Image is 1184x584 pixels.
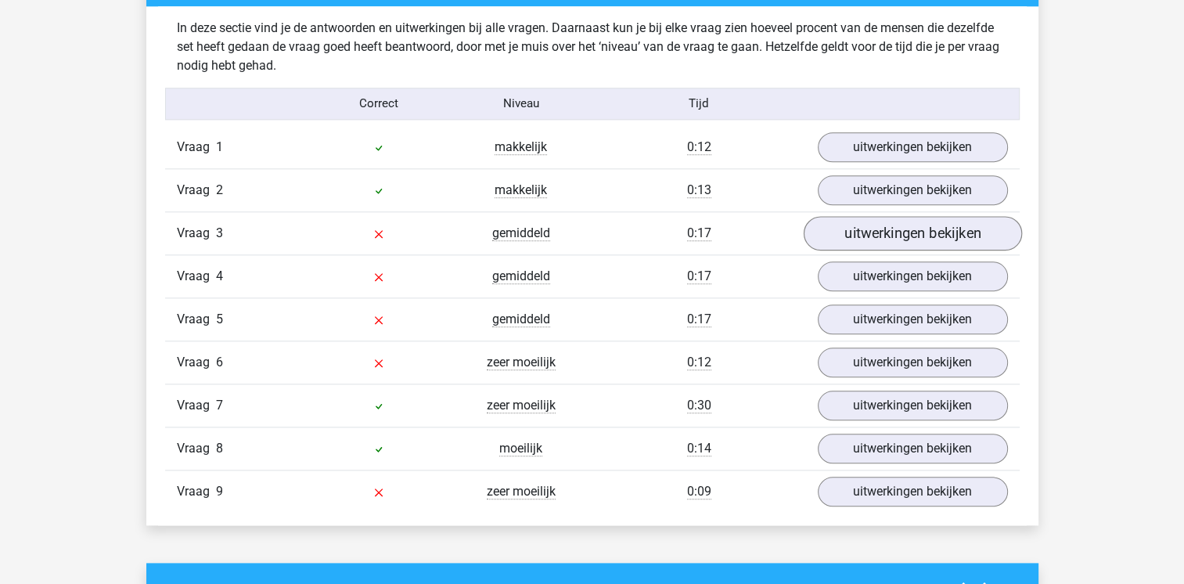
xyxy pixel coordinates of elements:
span: 0:17 [687,269,711,284]
span: Vraag [177,181,216,200]
div: Tijd [592,95,805,113]
span: 0:17 [687,225,711,241]
span: 0:12 [687,355,711,370]
span: 0:30 [687,398,711,413]
span: 1 [216,139,223,154]
span: 0:12 [687,139,711,155]
span: makkelijk [495,182,547,198]
a: uitwerkingen bekijken [818,434,1008,463]
span: 7 [216,398,223,413]
span: Vraag [177,353,216,372]
span: 0:14 [687,441,711,456]
span: gemiddeld [492,312,550,327]
a: uitwerkingen bekijken [818,391,1008,420]
div: In deze sectie vind je de antwoorden en uitwerkingen bij alle vragen. Daarnaast kun je bij elke v... [165,19,1020,75]
span: Vraag [177,138,216,157]
a: uitwerkingen bekijken [803,216,1021,251]
span: 9 [216,484,223,499]
a: uitwerkingen bekijken [818,477,1008,506]
span: 5 [216,312,223,326]
span: Vraag [177,482,216,501]
span: Vraag [177,310,216,329]
span: 8 [216,441,223,456]
span: gemiddeld [492,269,550,284]
span: 0:09 [687,484,711,499]
span: Vraag [177,224,216,243]
span: makkelijk [495,139,547,155]
a: uitwerkingen bekijken [818,132,1008,162]
span: 3 [216,225,223,240]
span: zeer moeilijk [487,484,556,499]
span: zeer moeilijk [487,355,556,370]
span: gemiddeld [492,225,550,241]
span: zeer moeilijk [487,398,556,413]
a: uitwerkingen bekijken [818,348,1008,377]
span: moeilijk [499,441,542,456]
span: Vraag [177,439,216,458]
span: 2 [216,182,223,197]
a: uitwerkingen bekijken [818,305,1008,334]
a: uitwerkingen bekijken [818,175,1008,205]
span: 6 [216,355,223,370]
a: uitwerkingen bekijken [818,261,1008,291]
span: 4 [216,269,223,283]
div: Niveau [450,95,592,113]
div: Correct [308,95,450,113]
span: 0:17 [687,312,711,327]
span: Vraag [177,396,216,415]
span: 0:13 [687,182,711,198]
span: Vraag [177,267,216,286]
